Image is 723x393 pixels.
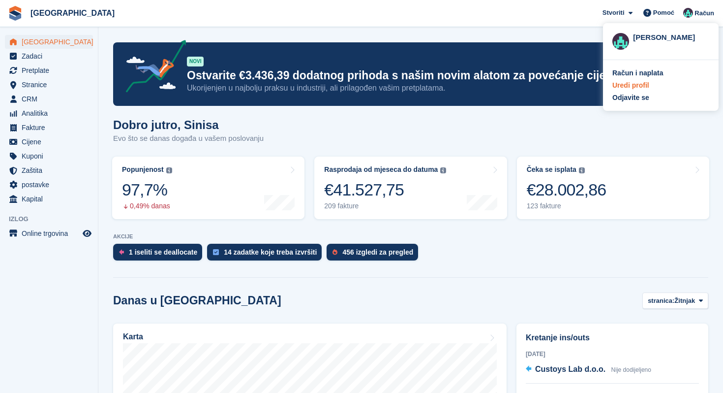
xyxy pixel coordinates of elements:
a: 14 zadatke koje treba izvršiti [207,244,327,265]
div: Račun i naplata [612,68,663,78]
a: menu [5,35,93,49]
p: Ukorijenjen u najbolju praksu u industriji, ali prilagođen vašim pretplatama. [187,83,629,94]
div: [DATE] [526,350,699,359]
div: NOVI [187,57,204,66]
a: menu [5,164,93,177]
a: menu [5,192,93,206]
img: Sinisa Brcina [612,33,629,50]
span: Stvoriti [602,8,625,18]
span: Izlog [9,214,98,224]
h2: Danas u [GEOGRAPHIC_DATA] [113,294,281,307]
a: Račun i naplata [612,68,709,78]
a: menu [5,49,93,63]
img: icon-info-grey-7440780725fd019a000dd9b08b2336e03edf1995a4989e88bcd33f0948082b44.svg [166,167,172,173]
img: prospect-51fa495bee0391a8d652442698ab0144808aea92771e9ea1ae160a38d050c398.svg [332,249,337,255]
span: Kapital [22,192,81,206]
div: Čeka se isplata [527,165,576,174]
img: stora-icon-8386f47178a22dfd0bd8f6a31ec36ba5ce8667c1dd55bd0f319d3a0aa187defe.svg [8,6,23,21]
span: Žitnjak [674,296,695,306]
span: Kuponi [22,149,81,163]
button: stranica: Žitnjak [642,293,708,309]
a: Uredi profil [612,80,709,91]
a: [GEOGRAPHIC_DATA] [27,5,119,21]
div: Rasprodaja od mjeseca do datuma [324,165,438,174]
a: Custoys Lab d.o.o. Nije dodijeljeno [526,363,651,376]
a: menu [5,149,93,163]
h1: Dobro jutro, Sinisa [113,118,264,131]
span: Račun [694,8,714,18]
div: 0,49% danas [122,202,172,210]
img: price-adjustments-announcement-icon-8257ccfd72463d97f412b2fc003d46551f7dbcb40ab6d574587a9cd5c0d94... [118,40,186,96]
a: menu [5,92,93,106]
p: Evo što se danas događa u vašem poslovanju [113,133,264,144]
span: Nije dodijeljeno [611,366,651,373]
span: Online trgovina [22,227,81,240]
a: menu [5,78,93,92]
span: Cijene [22,135,81,149]
h2: Kretanje ins/outs [526,332,699,344]
a: Jelovnik [5,227,93,240]
span: Zaštita [22,164,81,177]
a: 1 iseliti se deallocate [113,244,207,265]
span: Pretplate [22,64,81,77]
div: €41.527,75 [324,180,446,200]
span: stranica: [648,296,674,306]
div: €28.002,86 [527,180,606,200]
span: Stranice [22,78,81,92]
img: icon-info-grey-7440780725fd019a000dd9b08b2336e03edf1995a4989e88bcd33f0948082b44.svg [440,167,446,173]
a: 456 izgledi za pregled [327,244,423,265]
span: Custoys Lab d.o.o. [535,365,605,373]
img: icon-info-grey-7440780725fd019a000dd9b08b2336e03edf1995a4989e88bcd33f0948082b44.svg [579,167,585,173]
span: Analitika [22,106,81,120]
div: Popunjenost [122,165,164,174]
div: 456 izgledi za pregled [342,248,413,256]
p: AKCIJE [113,233,708,240]
span: CRM [22,92,81,106]
img: task-75834270c22a3079a89374b754ae025e5fb1db73e45f91037f5363f120a921f8.svg [213,249,219,255]
a: menu [5,135,93,149]
div: 1 iseliti se deallocate [129,248,197,256]
span: postavke [22,178,81,192]
a: Odjavite se [612,93,709,103]
div: Odjavite se [612,93,649,103]
a: Popunjenost 97,7% 0,49% danas [112,157,304,219]
a: Pregled trgovine [81,228,93,239]
div: 97,7% [122,180,172,200]
a: menu [5,178,93,192]
span: [GEOGRAPHIC_DATA] [22,35,81,49]
div: 14 zadatke koje treba izvršiti [224,248,317,256]
span: Fakture [22,121,81,134]
p: Ostvarite €3.436,39 dodatnog prihoda s našim novim alatom za povećanje cijena [187,68,629,83]
div: Uredi profil [612,80,649,91]
div: 209 fakture [324,202,446,210]
a: menu [5,121,93,134]
div: 123 fakture [527,202,606,210]
img: move_outs_to_deallocate_icon-f764333ba52eb49d3ac5e1228854f67142a1ed5810a6f6cc68b1a99e826820c5.svg [119,249,124,255]
a: Čeka se isplata €28.002,86 123 fakture [517,157,709,219]
img: Sinisa Brcina [683,8,693,18]
span: Pomoć [653,8,674,18]
div: [PERSON_NAME] [633,32,709,41]
a: Rasprodaja od mjeseca do datuma €41.527,75 209 fakture [314,157,507,219]
span: Zadaci [22,49,81,63]
a: menu [5,64,93,77]
h2: Karta [123,332,143,341]
a: menu [5,106,93,120]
